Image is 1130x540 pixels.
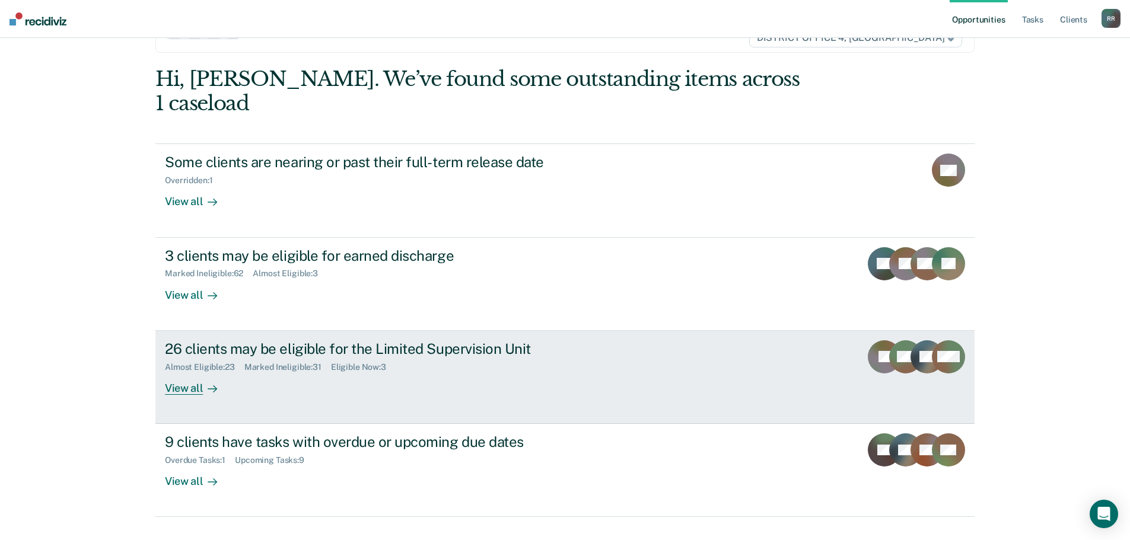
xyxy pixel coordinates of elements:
div: Overdue Tasks : 1 [165,455,235,465]
a: 26 clients may be eligible for the Limited Supervision UnitAlmost Eligible:23Marked Ineligible:31... [155,331,975,424]
a: Some clients are nearing or past their full-term release dateOverridden:1View all [155,143,975,237]
div: R R [1102,9,1121,28]
div: Eligible Now : 3 [331,362,396,372]
a: 9 clients have tasks with overdue or upcoming due datesOverdue Tasks:1Upcoming Tasks:9View all [155,424,975,517]
div: Almost Eligible : 3 [253,269,327,279]
div: Upcoming Tasks : 9 [235,455,314,465]
div: View all [165,186,231,209]
img: Recidiviz [9,12,66,25]
a: 3 clients may be eligible for earned dischargeMarked Ineligible:62Almost Eligible:3View all [155,238,975,331]
div: View all [165,372,231,395]
div: 3 clients may be eligible for earned discharge [165,247,581,264]
div: View all [165,279,231,302]
div: 26 clients may be eligible for the Limited Supervision Unit [165,340,581,357]
div: View all [165,465,231,488]
div: Almost Eligible : 23 [165,362,244,372]
div: Overridden : 1 [165,175,222,186]
div: Some clients are nearing or past their full-term release date [165,154,581,171]
div: Open Intercom Messenger [1090,500,1118,528]
div: Marked Ineligible : 31 [244,362,331,372]
div: Marked Ineligible : 62 [165,269,253,279]
div: 9 clients have tasks with overdue or upcoming due dates [165,433,581,450]
div: Hi, [PERSON_NAME]. We’ve found some outstanding items across 1 caseload [155,67,811,116]
button: RR [1102,9,1121,28]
